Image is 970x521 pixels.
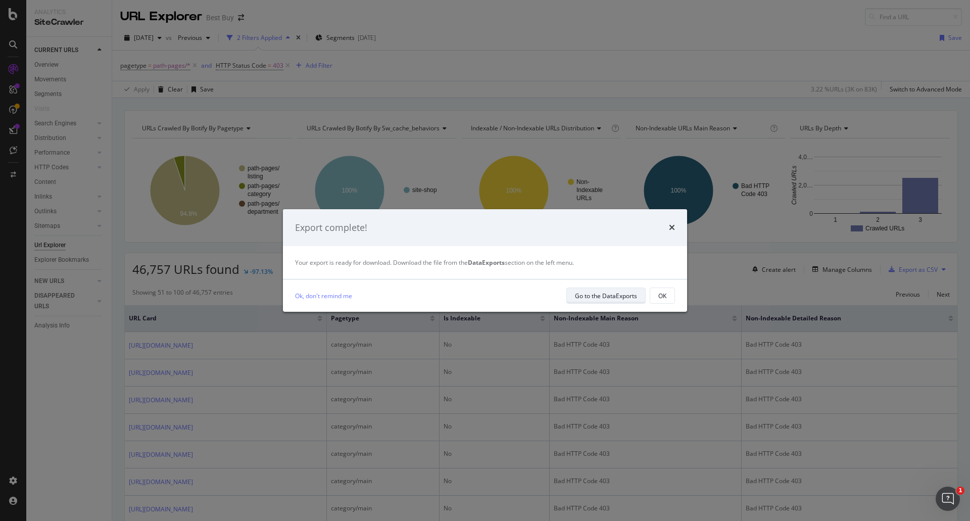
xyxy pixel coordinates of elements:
[669,221,675,234] div: times
[566,288,646,304] button: Go to the DataExports
[658,292,666,300] div: OK
[283,209,687,312] div: modal
[295,291,352,301] a: Ok, don't remind me
[295,221,367,234] div: Export complete!
[575,292,637,300] div: Go to the DataExports
[956,487,964,495] span: 1
[468,258,574,267] span: section on the left menu.
[650,288,675,304] button: OK
[468,258,505,267] strong: DataExports
[295,258,675,267] div: Your export is ready for download. Download the file from the
[936,487,960,511] iframe: Intercom live chat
